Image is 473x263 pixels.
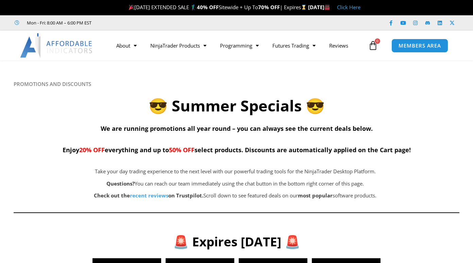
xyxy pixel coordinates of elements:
[308,4,330,11] strong: [DATE]
[322,38,355,53] a: Reviews
[298,192,333,199] b: most popular
[399,43,441,48] span: MEMBERS AREA
[109,38,367,53] nav: Menu
[25,19,91,27] span: Mon - Fri: 8:00 AM – 6:00 PM EST
[48,191,423,200] p: Scroll down to see featured deals on our software products.
[129,5,134,10] img: 🎉
[169,146,195,154] span: 50% OFF
[109,38,143,53] a: About
[325,5,330,10] img: 🏭
[337,4,360,11] a: Click Here
[213,38,266,53] a: Programming
[143,38,213,53] a: NinjaTrader Products
[101,124,373,133] span: We are running promotions all year round – you can always see the current deals below.
[21,233,452,250] h3: 🚨 Expires [DATE] 🚨
[301,5,306,10] img: ⌛
[375,38,380,44] span: 0
[79,146,105,154] span: 20% OFF
[258,4,280,11] strong: 70% OFF
[127,4,308,11] span: [DATE] EXTENDED SALE 🏌️‍♂️ Sitewide + Up To | Expires
[391,39,448,53] a: MEMBERS AREA
[101,19,203,26] iframe: Customer reviews powered by Trustpilot
[63,146,411,154] span: Enjoy everything and up to select products. Discounts are automatically applied on the Cart page!
[106,180,135,187] strong: Questions?
[94,192,203,199] strong: Check out the on Trustpilot.
[48,179,423,189] p: You can reach our team immediately using the chat button in the bottom right corner of this page.
[197,4,219,11] strong: 40% OFF
[14,96,459,116] h2: 😎 Summer Specials 😎
[14,81,459,87] h6: PROMOTIONS AND DISCOUNTS
[130,192,168,199] a: recent reviews
[266,38,322,53] a: Futures Trading
[95,168,376,175] span: Take your day trading experience to the next level with our powerful trading tools for the NinjaT...
[20,33,93,58] img: LogoAI | Affordable Indicators – NinjaTrader
[358,36,388,55] a: 0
